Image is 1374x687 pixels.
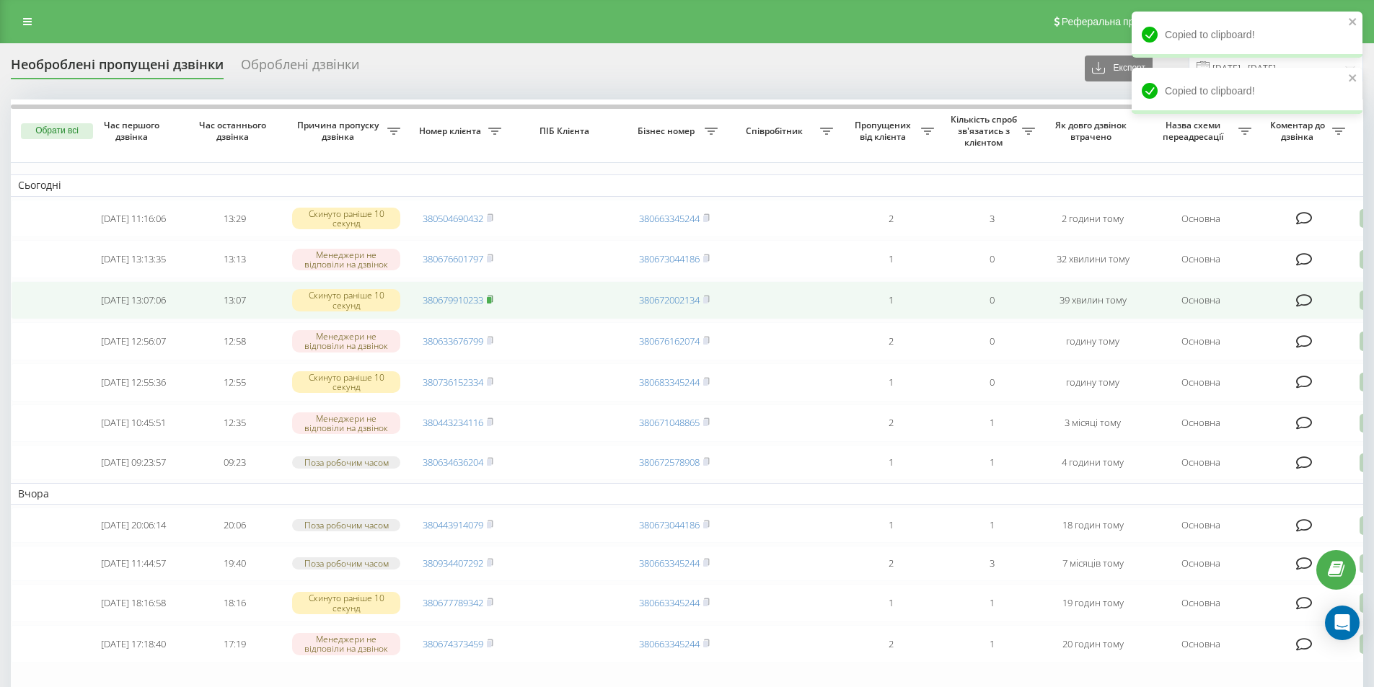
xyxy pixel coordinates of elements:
[1042,363,1143,402] td: годину тому
[639,376,700,389] a: 380683345244
[1054,120,1132,142] span: Як довго дзвінок втрачено
[941,404,1042,443] td: 1
[941,546,1042,581] td: 3
[639,557,700,569] a: 380663345244
[840,546,941,581] td: 2
[83,546,184,581] td: [DATE] 11:44:57
[83,240,184,278] td: [DATE] 13:13:35
[184,445,285,480] td: 09:23
[292,592,400,613] div: Скинуто раніше 10 секунд
[423,416,483,429] a: 380443234116
[292,633,400,655] div: Менеджери не відповіли на дзвінок
[639,596,700,609] a: 380663345244
[292,330,400,352] div: Менеджери не відповіли на дзвінок
[840,240,941,278] td: 1
[941,200,1042,238] td: 3
[1062,16,1168,27] span: Реферальна програма
[639,334,700,347] a: 380676162074
[423,518,483,531] a: 380443914079
[83,322,184,360] td: [DATE] 12:56:07
[639,416,700,429] a: 380671048865
[292,208,400,229] div: Скинуто раніше 10 секунд
[840,200,941,238] td: 2
[415,125,488,137] span: Номер клієнта
[840,363,941,402] td: 1
[292,456,400,469] div: Поза робочим часом
[941,322,1042,360] td: 0
[423,376,483,389] a: 380736152334
[1348,72,1358,86] button: close
[184,508,285,543] td: 20:06
[292,519,400,531] div: Поза робочим часом
[184,200,285,238] td: 13:29
[639,456,700,469] a: 380672578908
[83,625,184,663] td: [DATE] 17:18:40
[423,596,483,609] a: 380677789342
[941,508,1042,543] td: 1
[639,518,700,531] a: 380673044186
[184,322,285,360] td: 12:58
[11,57,224,79] div: Необроблені пропущені дзвінки
[423,456,483,469] a: 380634636204
[184,404,285,443] td: 12:35
[423,212,483,225] a: 380504690432
[639,252,700,265] a: 380673044186
[423,637,483,650] a: 380674373459
[840,322,941,360] td: 2
[1143,404,1259,443] td: Основна
[292,371,400,393] div: Скинуто раніше 10 секунд
[423,334,483,347] a: 380633676799
[639,293,700,306] a: 380672002134
[941,625,1042,663] td: 1
[840,508,941,543] td: 1
[639,212,700,225] a: 380663345244
[1042,625,1143,663] td: 20 годин тому
[1042,546,1143,581] td: 7 місяців тому
[847,120,921,142] span: Пропущених від клієнта
[941,281,1042,319] td: 0
[1143,508,1259,543] td: Основна
[423,293,483,306] a: 380679910233
[948,114,1022,148] span: Кількість спроб зв'язатись з клієнтом
[732,125,820,137] span: Співробітник
[1085,56,1153,81] button: Експорт
[94,120,172,142] span: Час першого дзвінка
[840,404,941,443] td: 2
[1143,584,1259,622] td: Основна
[1132,68,1362,114] div: Copied to clipboard!
[1143,625,1259,663] td: Основна
[1143,240,1259,278] td: Основна
[1150,120,1238,142] span: Назва схеми переадресації
[184,546,285,581] td: 19:40
[840,281,941,319] td: 1
[1143,281,1259,319] td: Основна
[631,125,705,137] span: Бізнес номер
[840,584,941,622] td: 1
[1042,584,1143,622] td: 19 годин тому
[1042,508,1143,543] td: 18 годин тому
[241,57,359,79] div: Оброблені дзвінки
[1348,16,1358,30] button: close
[83,363,184,402] td: [DATE] 12:55:36
[423,557,483,569] a: 380934407292
[1325,606,1360,640] div: Open Intercom Messenger
[83,200,184,238] td: [DATE] 11:16:06
[1042,322,1143,360] td: годину тому
[521,125,612,137] span: ПІБ Клієнта
[292,289,400,311] div: Скинуто раніше 10 секунд
[1132,12,1362,58] div: Copied to clipboard!
[184,281,285,319] td: 13:07
[639,637,700,650] a: 380663345244
[83,584,184,622] td: [DATE] 18:16:58
[292,557,400,569] div: Поза робочим часом
[1143,200,1259,238] td: Основна
[1042,200,1143,238] td: 2 години тому
[83,404,184,443] td: [DATE] 10:45:51
[83,281,184,319] td: [DATE] 13:07:06
[292,249,400,270] div: Менеджери не відповіли на дзвінок
[840,625,941,663] td: 2
[941,445,1042,480] td: 1
[1143,363,1259,402] td: Основна
[1143,445,1259,480] td: Основна
[941,363,1042,402] td: 0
